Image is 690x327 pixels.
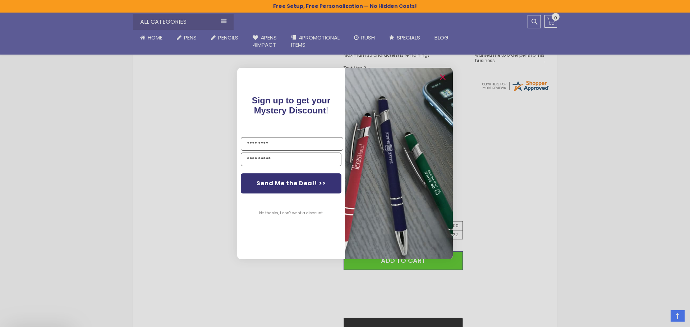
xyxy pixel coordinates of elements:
[631,308,690,327] iframe: Google Customer Reviews
[256,204,327,222] button: No thanks, I don't want a discount.
[252,95,331,115] span: Sign up to get your Mystery Discount
[437,71,448,83] button: Close dialog
[345,68,453,259] img: pop-up-image
[252,95,331,115] span: !
[241,173,341,193] button: Send Me the Deal! >>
